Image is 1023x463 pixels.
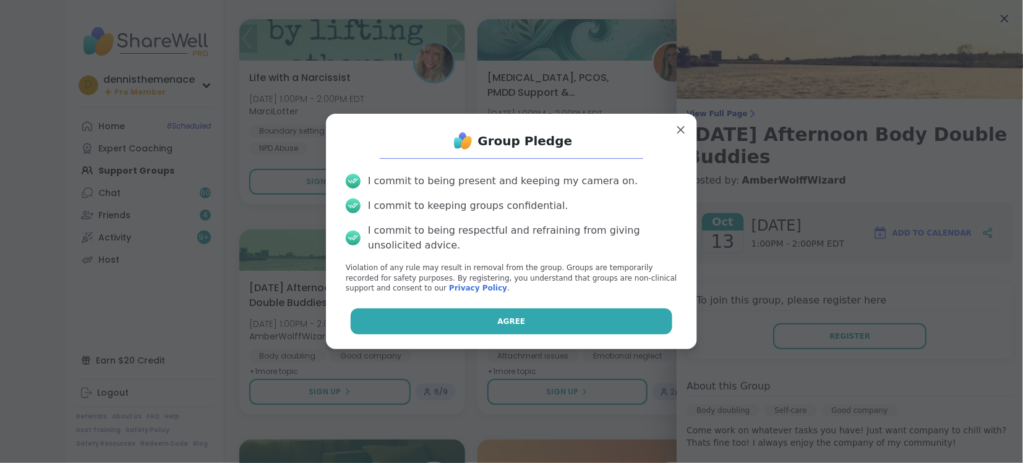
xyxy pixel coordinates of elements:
button: Agree [351,308,673,334]
div: I commit to keeping groups confidential. [368,198,568,213]
div: I commit to being respectful and refraining from giving unsolicited advice. [368,223,677,253]
a: Privacy Policy [449,284,507,292]
img: ShareWell Logo [451,129,476,153]
h1: Group Pledge [478,132,573,150]
div: I commit to being present and keeping my camera on. [368,174,638,189]
span: Agree [498,316,526,327]
p: Violation of any rule may result in removal from the group. Groups are temporarily recorded for s... [346,263,677,294]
